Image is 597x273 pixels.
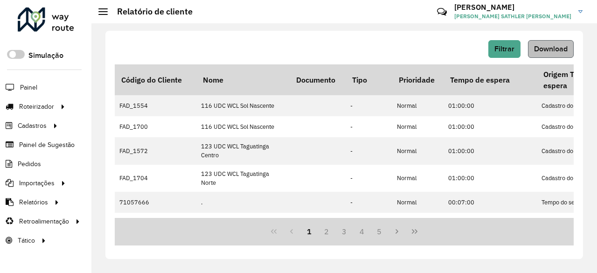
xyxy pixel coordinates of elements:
[528,40,574,58] button: Download
[290,64,346,95] th: Documento
[454,3,571,12] h3: [PERSON_NAME]
[371,223,389,240] button: 5
[196,137,290,164] td: 123 UDC WCL Taguatinga Centro
[392,137,444,164] td: Normal
[335,223,353,240] button: 3
[392,116,444,137] td: Normal
[432,2,452,22] a: Contato Rápido
[19,178,55,188] span: Importações
[392,213,444,240] td: Normal
[18,236,35,245] span: Tático
[196,116,290,137] td: 116 UDC WCL Sol Nascente
[444,95,537,116] td: 01:00:00
[346,116,392,137] td: -
[115,213,196,240] td: 71061165
[196,213,290,240] td: .
[346,192,392,213] td: -
[346,95,392,116] td: -
[20,83,37,92] span: Painel
[115,192,196,213] td: 71057666
[115,116,196,137] td: FAD_1700
[346,165,392,192] td: -
[196,95,290,116] td: 116 UDC WCL Sol Nascente
[18,159,41,169] span: Pedidos
[444,192,537,213] td: 00:07:00
[115,95,196,116] td: FAD_1554
[392,95,444,116] td: Normal
[115,64,196,95] th: Código do Cliente
[19,217,69,226] span: Retroalimentação
[18,121,47,131] span: Cadastros
[19,140,75,150] span: Painel de Sugestão
[19,102,54,112] span: Roteirizador
[444,64,537,95] th: Tempo de espera
[196,192,290,213] td: .
[346,64,392,95] th: Tipo
[444,165,537,192] td: 01:00:00
[196,64,290,95] th: Nome
[444,213,537,240] td: 00:07:00
[454,12,571,21] span: [PERSON_NAME] SATHLER [PERSON_NAME]
[392,165,444,192] td: Normal
[346,213,392,240] td: -
[108,7,193,17] h2: Relatório de cliente
[115,137,196,164] td: FAD_1572
[300,223,318,240] button: 1
[196,165,290,192] td: 123 UDC WCL Taguatinga Norte
[534,45,568,53] span: Download
[406,223,423,240] button: Last Page
[444,137,537,164] td: 01:00:00
[346,137,392,164] td: -
[392,192,444,213] td: Normal
[28,50,63,61] label: Simulação
[388,223,406,240] button: Next Page
[494,45,514,53] span: Filtrar
[115,165,196,192] td: FAD_1704
[444,116,537,137] td: 01:00:00
[488,40,521,58] button: Filtrar
[318,223,335,240] button: 2
[353,223,371,240] button: 4
[392,64,444,95] th: Prioridade
[19,197,48,207] span: Relatórios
